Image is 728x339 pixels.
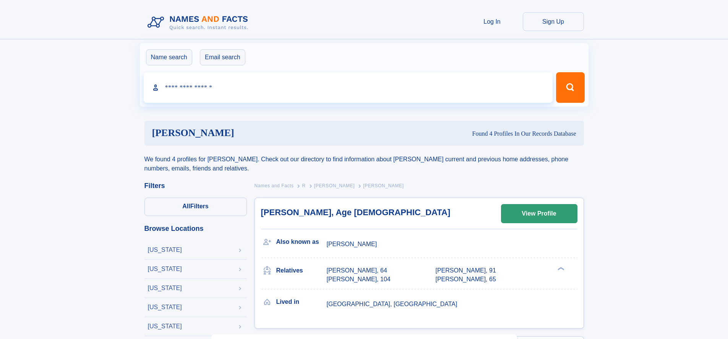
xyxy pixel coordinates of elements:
span: [PERSON_NAME] [327,241,377,247]
a: Sign Up [523,12,584,31]
h3: Also known as [276,235,327,248]
span: R [302,183,305,188]
a: [PERSON_NAME] [314,181,355,190]
img: Logo Names and Facts [144,12,255,33]
div: [US_STATE] [148,285,182,291]
a: [PERSON_NAME], Age [DEMOGRAPHIC_DATA] [261,208,451,217]
a: Log In [462,12,523,31]
a: [PERSON_NAME], 65 [436,275,496,284]
div: [US_STATE] [148,247,182,253]
div: Found 4 Profiles In Our Records Database [353,130,576,138]
div: [US_STATE] [148,266,182,272]
h1: [PERSON_NAME] [152,128,353,138]
h3: Lived in [276,295,327,308]
button: Search Button [556,72,584,103]
a: View Profile [501,204,577,223]
span: [PERSON_NAME] [314,183,355,188]
div: Browse Locations [144,225,247,232]
div: [US_STATE] [148,323,182,329]
span: [GEOGRAPHIC_DATA], [GEOGRAPHIC_DATA] [327,301,457,307]
div: Filters [144,182,247,189]
div: View Profile [522,205,556,222]
h3: Relatives [276,264,327,277]
label: Name search [146,49,192,65]
div: We found 4 profiles for [PERSON_NAME]. Check out our directory to find information about [PERSON_... [144,146,584,173]
a: [PERSON_NAME], 91 [436,266,496,275]
label: Email search [200,49,245,65]
a: Names and Facts [255,181,294,190]
span: [PERSON_NAME] [363,183,404,188]
div: [US_STATE] [148,304,182,310]
label: Filters [144,198,247,216]
a: [PERSON_NAME], 64 [327,266,387,275]
input: search input [144,72,553,103]
span: All [182,203,190,209]
a: R [302,181,305,190]
div: ❯ [556,266,565,271]
a: [PERSON_NAME], 104 [327,275,391,284]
